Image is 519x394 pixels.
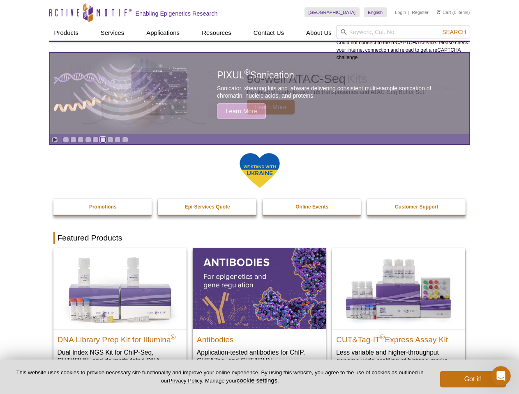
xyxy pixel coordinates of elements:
img: DNA Library Prep Kit for Illumina [53,248,187,329]
a: Go to slide 5 [92,137,99,143]
h2: Featured Products [53,232,466,244]
a: Go to slide 1 [63,137,69,143]
a: Go to slide 3 [78,137,84,143]
span: PIXUL Sonication [217,70,294,80]
a: Privacy Policy [168,378,202,384]
p: Application-tested antibodies for ChIP, CUT&Tag, and CUT&RUN. [197,348,322,365]
a: DNA Library Prep Kit for Illumina DNA Library Prep Kit for Illumina® Dual Index NGS Kit for ChIP-... [53,248,187,381]
a: Go to slide 2 [70,137,76,143]
button: cookie settings [237,377,277,384]
h2: Antibodies [197,332,322,344]
sup: ® [380,333,385,340]
p: Less variable and higher-throughput genome-wide profiling of histone marks​. [336,348,461,365]
h2: CUT&Tag-IT Express Assay Kit [336,332,461,344]
strong: Epi-Services Quote [185,204,230,210]
div: Could not connect to the reCAPTCHA service. Please check your internet connection and reload to g... [337,25,470,61]
a: Epi-Services Quote [158,199,257,215]
img: PIXUL sonication [54,53,190,135]
sup: ® [171,333,176,340]
p: Sonicator, shearing kits and labware delivering consistent multi-sample sonication of chromatin, ... [217,85,450,99]
a: Go to slide 6 [100,137,106,143]
input: Keyword, Cat. No. [337,25,470,39]
a: Applications [141,25,185,41]
a: Go to slide 4 [85,137,91,143]
a: Online Events [263,199,362,215]
img: CUT&Tag-IT® Express Assay Kit [332,248,465,329]
a: Login [395,9,406,15]
a: Customer Support [367,199,466,215]
span: Learn More [217,103,266,119]
sup: ® [245,68,250,77]
button: Got it! [440,371,506,387]
a: Go to slide 8 [115,137,121,143]
a: CUT&Tag-IT® Express Assay Kit CUT&Tag-IT®Express Assay Kit Less variable and higher-throughput ge... [332,248,465,373]
span: Search [442,29,466,35]
a: Contact Us [249,25,289,41]
a: English [364,7,387,17]
a: Promotions [53,199,153,215]
li: (0 items) [437,7,470,17]
h2: Enabling Epigenetics Research [136,10,218,17]
a: Register [412,9,429,15]
a: Go to slide 9 [122,137,128,143]
h2: DNA Library Prep Kit for Illumina [58,332,182,344]
p: Dual Index NGS Kit for ChIP-Seq, CUT&RUN, and ds methylated DNA assays. [58,348,182,373]
img: Your Cart [437,10,441,14]
a: PIXUL sonication PIXUL®Sonication Sonicator, shearing kits and labware delivering consistent mult... [50,53,469,134]
iframe: Intercom live chat [491,366,511,386]
a: About Us [301,25,337,41]
article: PIXUL Sonication [50,53,469,134]
a: Toggle autoplay [52,137,58,143]
li: | [408,7,410,17]
a: Resources [197,25,236,41]
a: Services [96,25,129,41]
img: We Stand With Ukraine [239,152,280,189]
button: Search [440,28,468,36]
a: Cart [437,9,451,15]
a: Go to slide 7 [107,137,113,143]
a: Products [49,25,83,41]
a: All Antibodies Antibodies Application-tested antibodies for ChIP, CUT&Tag, and CUT&RUN. [193,248,326,373]
strong: Promotions [89,204,117,210]
strong: Online Events [295,204,328,210]
img: All Antibodies [193,248,326,329]
a: [GEOGRAPHIC_DATA] [304,7,360,17]
strong: Customer Support [395,204,438,210]
p: This website uses cookies to provide necessary site functionality and improve your online experie... [13,369,427,385]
